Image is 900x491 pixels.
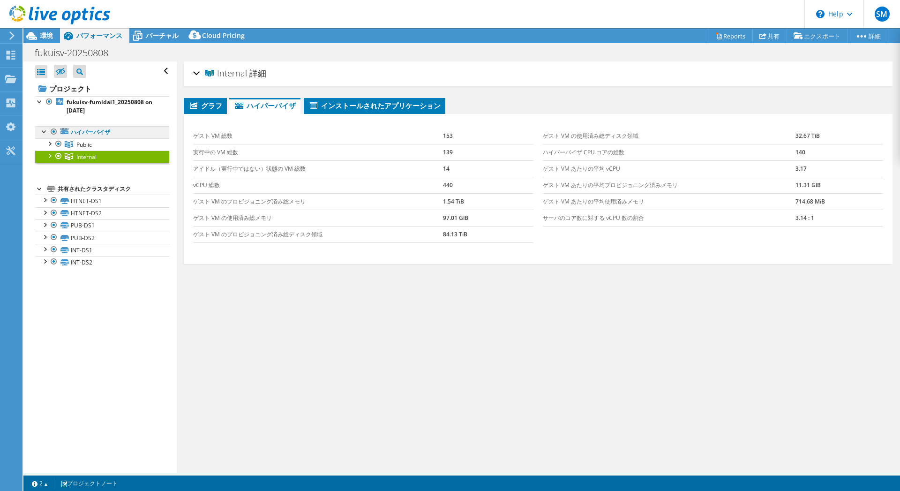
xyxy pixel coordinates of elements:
a: PUB-DS1 [35,219,169,232]
a: INT-DS2 [35,256,169,268]
a: Internal [35,151,169,163]
td: 714.68 MiB [795,193,883,210]
td: サーバのコア数に対する vCPU 数の割合 [543,210,795,226]
a: プロジェクトノート [54,477,124,489]
span: グラフ [188,101,222,110]
span: Public [76,141,92,149]
span: バーチャル [146,31,179,40]
td: ゲスト VM の使用済み総ディスク領域 [543,128,795,144]
a: INT-DS1 [35,244,169,256]
td: 3.17 [795,160,883,177]
span: パフォーマンス [76,31,122,40]
a: 共有 [752,29,787,43]
td: vCPU 総数 [193,177,443,193]
td: 440 [443,177,533,193]
svg: \n [816,10,825,18]
td: 84.13 TiB [443,226,533,242]
h1: fukuisv-20250808 [30,48,123,58]
td: 153 [443,128,533,144]
td: 139 [443,144,533,160]
td: 1.54 TiB [443,193,533,210]
td: ゲスト VM の使用済み総メモリ [193,210,443,226]
td: ゲスト VM あたりの平均プロビジョニング済みメモリ [543,177,795,193]
span: Internal [205,69,247,78]
td: ゲスト VM あたりの平均 vCPU [543,160,795,177]
a: 詳細 [847,29,888,43]
a: HTNET-DS2 [35,207,169,219]
td: ゲスト VM のプロビジョニング済み総ディスク領域 [193,226,443,242]
a: ハイパーバイザ [35,126,169,138]
span: ハイパーバイザ [234,101,296,110]
span: Internal [76,153,97,161]
a: Reports [708,29,753,43]
td: ゲスト VM のプロビジョニング済み総メモリ [193,193,443,210]
td: ハイパーバイザ CPU コアの総数 [543,144,795,160]
td: 140 [795,144,883,160]
td: 実行中の VM 総数 [193,144,443,160]
b: fukuisv-fumidai1_20250808 on [DATE] [67,98,152,114]
a: HTNET-DS1 [35,195,169,207]
td: 11.31 GiB [795,177,883,193]
div: 共有されたクラスタディスク [58,183,169,195]
td: 32.67 TiB [795,128,883,144]
span: SM [875,7,890,22]
td: 97.01 GiB [443,210,533,226]
td: ゲスト VM 総数 [193,128,443,144]
a: fukuisv-fumidai1_20250808 on [DATE] [35,96,169,117]
a: 2 [25,477,54,489]
span: Cloud Pricing [202,31,245,40]
span: インストールされたアプリケーション [308,101,441,110]
td: 14 [443,160,533,177]
a: プロジェクト [35,81,169,96]
span: 詳細 [249,68,266,79]
a: エクスポート [787,29,848,43]
a: PUB-DS2 [35,232,169,244]
td: アイドル（実行中ではない）状態の VM 総数 [193,160,443,177]
td: ゲスト VM あたりの平均使用済みメモリ [543,193,795,210]
a: Public [35,138,169,151]
span: 環境 [40,31,53,40]
td: 3.14 : 1 [795,210,883,226]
